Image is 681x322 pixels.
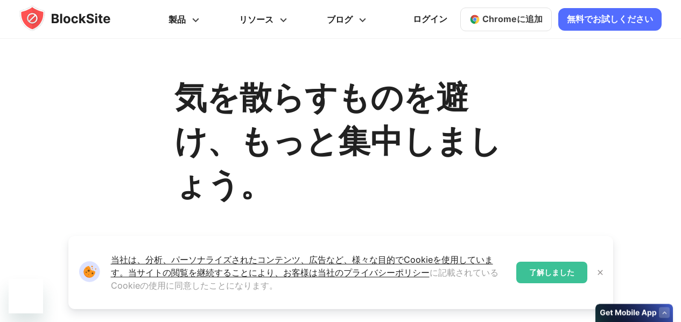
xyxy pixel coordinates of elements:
[111,254,493,278] a: 当社は、分析、パーソナライズされたコンテンツ、広告など、様々な目的でCookieを使用しています。当サイトの閲覧を継続することにより、お客様は当社のプライバシーポリシー
[239,14,273,25] font: リソース
[19,5,131,31] img: blocksite-icon.5d769676.svg
[174,78,501,204] font: 気を散らすものを避け、もっと集中しましょう。
[593,265,607,279] button: 近い
[558,8,662,31] a: 無料でお試しください
[413,13,447,24] font: ログイン
[169,14,186,25] font: 製品
[529,268,574,277] font: 了解しました
[567,13,653,24] font: 無料でお試しください
[327,14,353,25] font: ブログ
[460,8,552,31] a: Chromeに追加
[482,13,543,24] font: Chromeに追加
[9,279,43,313] iframe: メッセージングウィンドウを開くボタン
[596,268,605,277] img: 近い
[469,14,480,25] img: chrome-icon.svg
[406,6,454,33] a: ログイン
